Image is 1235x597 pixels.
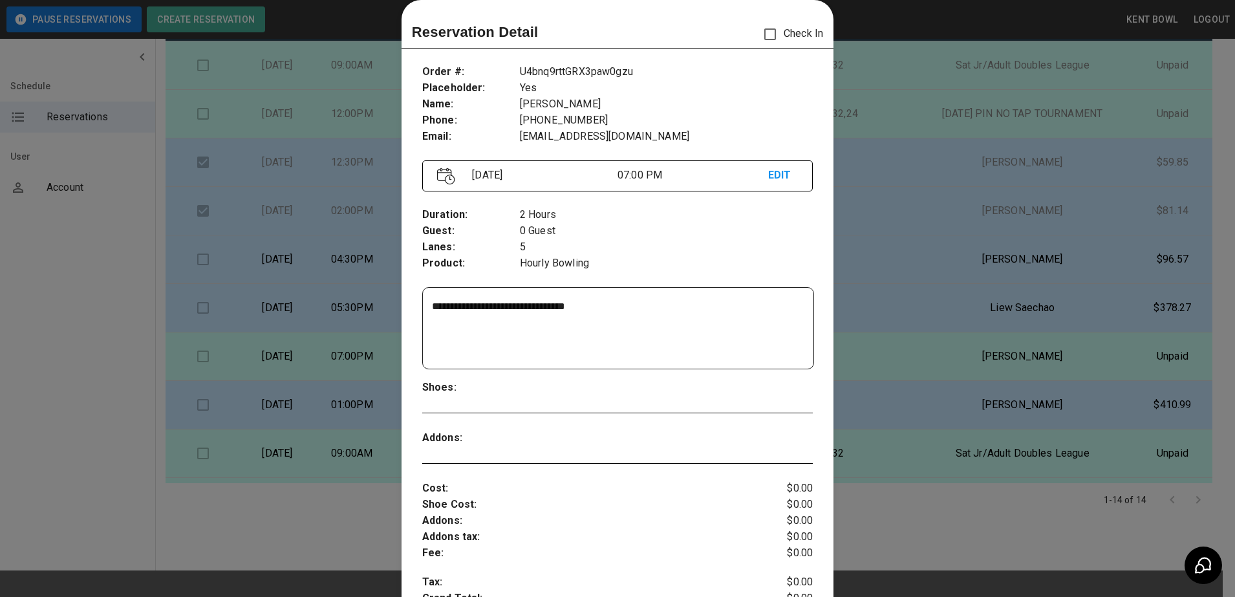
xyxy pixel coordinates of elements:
p: Shoe Cost : [422,497,748,513]
p: U4bnq9rttGRX3paw0gzu [520,64,813,80]
p: $0.00 [747,574,813,591]
p: Shoes : [422,380,520,396]
p: [DATE] [467,168,617,183]
p: Name : [422,96,520,113]
p: Hourly Bowling [520,255,813,272]
p: $0.00 [747,481,813,497]
p: EDIT [768,168,799,184]
p: Fee : [422,545,748,561]
p: $0.00 [747,529,813,545]
p: $0.00 [747,513,813,529]
p: Duration : [422,207,520,223]
p: Addons : [422,513,748,529]
p: [EMAIL_ADDRESS][DOMAIN_NAME] [520,129,813,145]
p: $0.00 [747,497,813,513]
p: 0 Guest [520,223,813,239]
p: Product : [422,255,520,272]
p: Placeholder : [422,80,520,96]
p: [PHONE_NUMBER] [520,113,813,129]
p: Guest : [422,223,520,239]
p: Lanes : [422,239,520,255]
p: 2 Hours [520,207,813,223]
p: [PERSON_NAME] [520,96,813,113]
p: Order # : [422,64,520,80]
p: Email : [422,129,520,145]
p: Addons : [422,430,520,446]
p: 5 [520,239,813,255]
p: $0.00 [747,545,813,561]
p: Cost : [422,481,748,497]
p: Yes [520,80,813,96]
p: Reservation Detail [412,21,539,43]
p: Tax : [422,574,748,591]
p: 07:00 PM [617,168,768,183]
p: Phone : [422,113,520,129]
img: Vector [437,168,455,185]
p: Addons tax : [422,529,748,545]
p: Check In [757,21,823,48]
